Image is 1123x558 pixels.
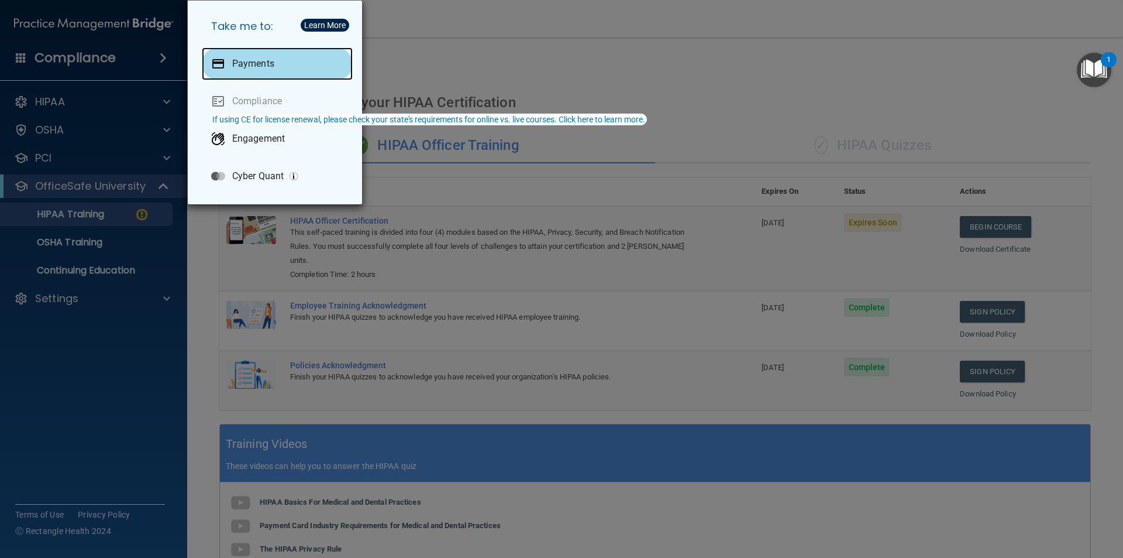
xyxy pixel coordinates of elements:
[232,58,274,70] p: Payments
[211,114,647,125] button: If using CE for license renewal, please check your state's requirements for online vs. live cours...
[304,21,346,29] div: Learn More
[202,122,353,155] a: Engagement
[202,10,353,43] h5: Take me to:
[212,115,645,124] div: If using CE for license renewal, please check your state's requirements for online vs. live cours...
[232,133,285,145] p: Engagement
[202,85,353,118] a: Compliance
[232,170,284,182] p: Cyber Quant
[202,160,353,193] a: Cyber Quant
[301,19,349,32] button: Learn More
[1065,477,1109,522] iframe: Drift Widget Chat Controller
[202,47,353,80] a: Payments
[1107,60,1111,75] div: 1
[1077,53,1111,87] button: Open Resource Center, 1 new notification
